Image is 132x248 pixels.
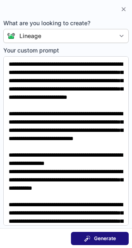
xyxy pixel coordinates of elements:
[3,19,129,27] span: What are you looking to create?
[71,232,129,245] button: Generate
[4,33,15,39] img: Connie from ContactOut
[94,235,116,242] span: Generate
[19,32,41,40] div: Lineage
[3,46,129,55] span: Your custom prompt
[3,56,129,226] textarea: Your custom prompt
